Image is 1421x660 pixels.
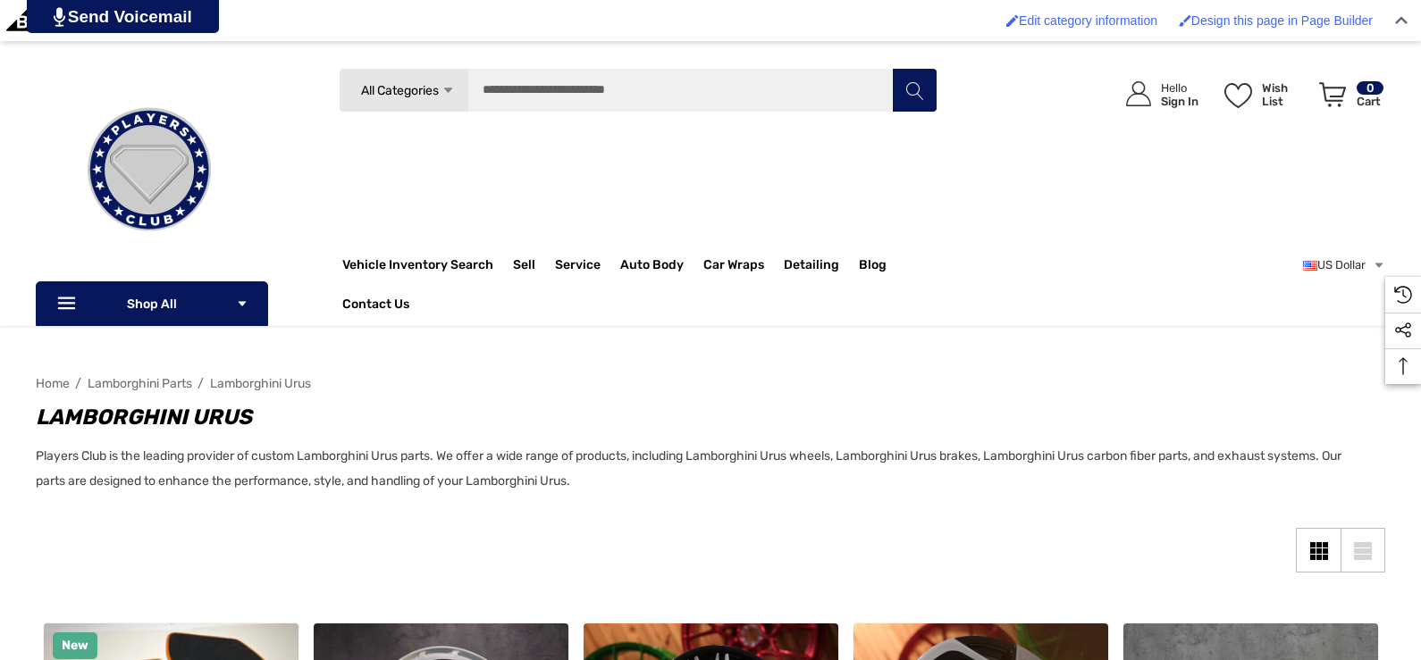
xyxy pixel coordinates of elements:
a: Wish List Wish List [1216,63,1311,125]
a: Auto Body [620,247,703,283]
svg: Icon Arrow Down [441,84,455,97]
a: Lamborghini Urus [210,376,311,391]
p: Players Club is the leading provider of custom Lamborghini Urus parts. We offer a wide range of p... [36,444,1367,494]
a: Lamborghini Parts [88,376,192,391]
img: Players Club | Cars For Sale [60,80,239,259]
a: Design this page in Page Builder [1170,4,1382,37]
p: Sign In [1161,95,1198,108]
a: All Categories Icon Arrow Down Icon Arrow Up [339,68,468,113]
span: Sell [513,257,535,277]
a: Grid View [1296,528,1341,572]
a: Edit category information [997,4,1166,37]
nav: Breadcrumb [36,368,1385,399]
span: Auto Body [620,257,684,277]
svg: Recently Viewed [1394,286,1412,304]
p: 0 [1357,81,1383,95]
svg: Icon Arrow Down [236,297,248,310]
a: Vehicle Inventory Search [342,257,493,277]
svg: Icon User Account [1126,81,1151,106]
span: Design this page in Page Builder [1191,13,1373,28]
img: PjwhLS0gR2VuZXJhdG9yOiBHcmF2aXQuaW8gLS0+PHN2ZyB4bWxucz0iaHR0cDovL3d3dy53My5vcmcvMjAwMC9zdmciIHhtb... [54,7,65,27]
a: Cart with 0 items [1311,63,1385,133]
a: Sign in [1106,63,1207,125]
p: Hello [1161,81,1198,95]
p: Cart [1357,95,1383,108]
svg: Wish List [1224,83,1252,108]
a: USD [1303,247,1385,283]
a: Service [555,247,620,283]
h1: Lamborghini Urus [36,401,1367,433]
svg: Top [1385,357,1421,375]
svg: Review Your Cart [1319,82,1346,107]
span: Car Wraps [703,257,764,277]
span: Service [555,257,601,277]
a: List View [1341,528,1385,572]
a: Sell [513,247,555,283]
a: Home [36,376,70,391]
a: Contact Us [342,297,409,316]
a: Detailing [784,247,859,283]
p: Shop All [36,281,268,326]
svg: Social Media [1394,322,1412,339]
span: Detailing [784,257,839,277]
svg: Icon Line [55,294,82,314]
span: Edit category information [1019,13,1157,28]
a: Blog [859,257,887,277]
a: Car Wraps [703,247,784,283]
p: Wish List [1262,81,1309,108]
button: Search [892,68,937,113]
span: New [62,638,88,653]
span: All Categories [361,83,439,98]
iframe: Tidio Chat [1177,545,1413,629]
